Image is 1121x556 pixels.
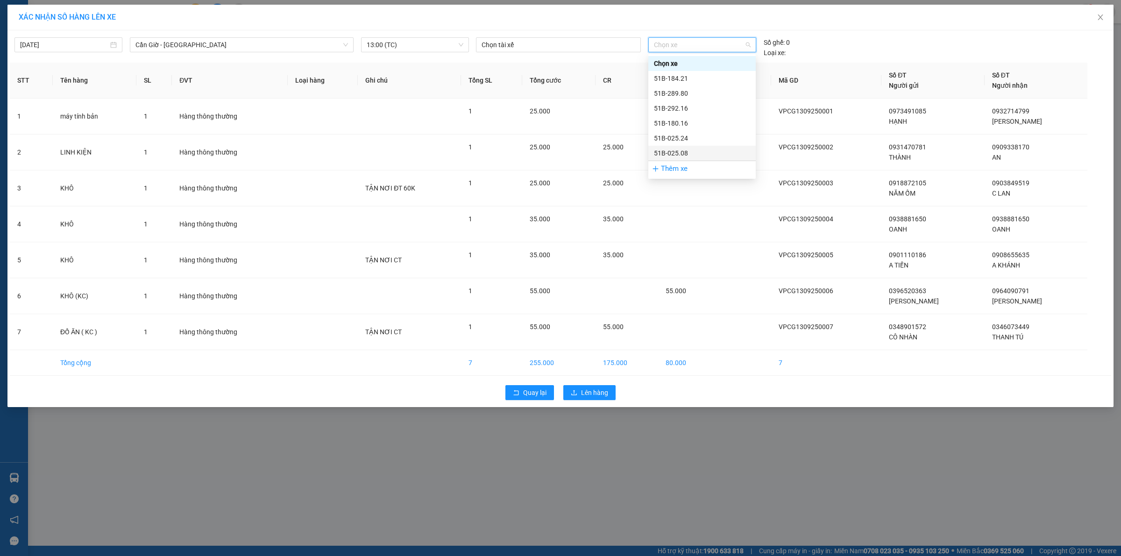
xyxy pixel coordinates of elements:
span: upload [571,389,577,397]
td: Hàng thông thường [172,99,287,134]
span: 0918872105 [889,179,926,187]
span: 1 [468,251,472,259]
span: 55.000 [603,323,624,331]
span: [PERSON_NAME] [992,297,1042,305]
td: 7 [10,314,53,350]
span: 25.000 [603,179,624,187]
b: Gửi khách hàng [57,14,92,57]
span: Chọn xe [654,38,750,52]
td: 4 [10,206,53,242]
td: Hàng thông thường [172,134,287,170]
td: 175.000 [596,350,658,376]
span: 0938881650 [889,215,926,223]
div: 51B-184.21 [654,73,750,84]
div: 51B-025.08 [648,146,756,161]
span: close [1097,14,1104,21]
div: 51B-180.16 [654,118,750,128]
th: STT [10,63,53,99]
span: NĂM ỐM [889,190,915,197]
span: 0903849519 [992,179,1029,187]
span: rollback [513,389,519,397]
span: TẬN NƠI ĐT 60K [365,184,415,192]
span: 13:00 (TC) [367,38,463,52]
span: 0973491085 [889,107,926,115]
span: 35.000 [530,215,550,223]
span: VPCG1309250005 [779,251,833,259]
div: 51B-289.80 [648,86,756,101]
th: Tổng cước [522,63,596,99]
span: plus [652,165,659,172]
span: 1 [144,113,148,120]
span: C LAN [992,190,1010,197]
td: Tổng cộng [53,350,136,376]
div: 51B-180.16 [648,116,756,131]
button: uploadLên hàng [563,385,616,400]
span: 0346073449 [992,323,1029,331]
span: 1 [144,292,148,300]
span: Người gửi [889,82,919,89]
td: ĐỒ ĂN ( KC ) [53,314,136,350]
span: VPCG1309250004 [779,215,833,223]
span: 1 [144,184,148,192]
td: Hàng thông thường [172,206,287,242]
span: CÔ NHÀN [889,333,917,341]
td: 80.000 [658,350,715,376]
span: 1 [468,323,472,331]
span: 1 [468,215,472,223]
span: 1 [468,179,472,187]
span: VPCG1309250002 [779,143,833,151]
span: VPCG1309250006 [779,287,833,295]
span: Cần Giờ - Sài Gòn [135,38,348,52]
span: 0938881650 [992,215,1029,223]
span: 0909338170 [992,143,1029,151]
span: 55.000 [530,323,550,331]
span: 25.000 [530,143,550,151]
img: logo.jpg [12,12,58,58]
div: 51B-184.21 [648,71,756,86]
span: VPCG1309250007 [779,323,833,331]
span: 1 [468,143,472,151]
th: CR [596,63,658,99]
span: A TIẾN [889,261,908,269]
span: [PERSON_NAME] [992,118,1042,125]
div: 51B-292.16 [648,101,756,116]
div: Chọn xe [648,56,756,71]
span: 0931470781 [889,143,926,151]
span: Quay lại [523,387,546,398]
td: 1 [10,99,53,134]
span: OANH [889,225,907,233]
th: Loại hàng [288,63,358,99]
span: Lên hàng [581,387,608,398]
span: 1 [144,220,148,228]
span: TẬN NƠI CT [365,328,402,336]
span: 55.000 [666,287,686,295]
th: ĐVT [172,63,287,99]
span: 1 [144,328,148,336]
span: Số ĐT [992,71,1010,79]
div: 51B-292.16 [654,103,750,113]
div: 51B-025.24 [648,131,756,146]
div: Thêm xe [648,161,756,177]
span: 35.000 [530,251,550,259]
span: 1 [468,107,472,115]
th: Tên hàng [53,63,136,99]
span: 35.000 [603,251,624,259]
span: 0396520363 [889,287,926,295]
span: THÀNH [889,154,911,161]
span: Loại xe: [764,48,786,58]
td: Hàng thông thường [172,242,287,278]
div: 51B-025.08 [654,148,750,158]
span: 0348901572 [889,323,926,331]
td: Hàng thông thường [172,170,287,206]
span: HẠNH [889,118,907,125]
span: 0908655635 [992,251,1029,259]
td: KHÔ [53,206,136,242]
th: Mã GD [771,63,881,99]
span: TẬN NƠI CT [365,256,402,264]
span: 55.000 [530,287,550,295]
div: Chọn xe [654,58,750,69]
span: 25.000 [530,107,550,115]
span: Người nhận [992,82,1028,89]
span: OANH [992,225,1010,233]
th: Tổng SL [461,63,523,99]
